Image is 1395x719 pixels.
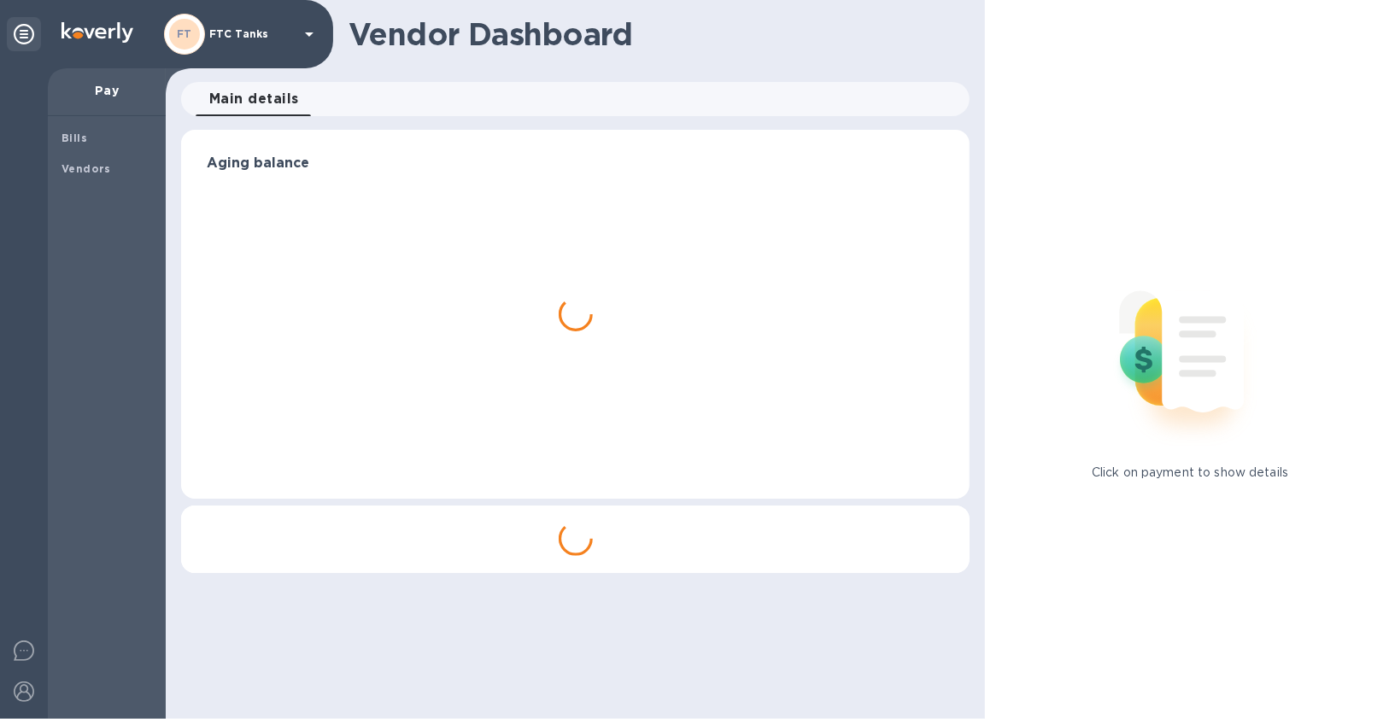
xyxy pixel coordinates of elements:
[62,132,87,144] b: Bills
[209,28,295,40] p: FTC Tanks
[62,82,152,99] p: Pay
[62,22,133,43] img: Logo
[209,87,299,111] span: Main details
[7,17,41,51] div: Unpin categories
[349,16,958,52] h1: Vendor Dashboard
[207,155,944,172] h3: Aging balance
[177,27,192,40] b: FT
[62,162,111,175] b: Vendors
[1092,464,1288,482] p: Click on payment to show details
